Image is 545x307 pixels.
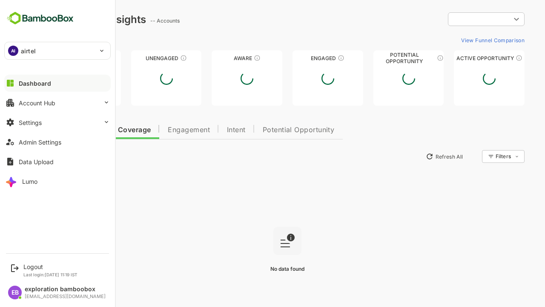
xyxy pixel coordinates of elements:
[197,127,216,133] span: Intent
[392,150,437,163] button: Refresh All
[120,17,152,24] ag: -- Accounts
[138,127,180,133] span: Engagement
[21,46,36,55] p: airtel
[23,263,77,270] div: Logout
[4,10,76,26] img: BambooboxFullLogoMark.5f36c76dfaba33ec1ec1367b70bb1252.svg
[4,173,111,190] button: Lumo
[19,80,51,87] div: Dashboard
[418,12,495,27] div: ​
[101,55,172,61] div: Unengaged
[4,114,111,131] button: Settings
[4,75,111,92] button: Dashboard
[263,55,333,61] div: Engaged
[182,55,252,61] div: Aware
[4,94,111,111] button: Account Hub
[19,158,54,165] div: Data Upload
[150,55,157,61] div: These accounts have not shown enough engagement and need nurturing
[428,33,495,47] button: View Funnel Comparison
[486,55,493,61] div: These accounts have open opportunities which might be at any of the Sales Stages
[29,127,121,133] span: Data Quality and Coverage
[23,272,77,277] p: Last login: [DATE] 11:19 IST
[20,149,83,164] button: New Insights
[465,149,495,164] div: Filters
[224,55,231,61] div: These accounts have just entered the buying cycle and need further nurturing
[344,55,414,61] div: Potential Opportunity
[22,178,37,185] div: Lumo
[308,55,315,61] div: These accounts are warm, further nurturing would qualify them to MQAs
[5,42,110,59] div: AIairtel
[424,55,495,61] div: Active Opportunity
[241,266,275,272] span: No data found
[19,99,55,107] div: Account Hub
[20,55,91,61] div: Unreached
[20,13,116,26] div: Dashboard Insights
[25,294,106,299] div: [EMAIL_ADDRESS][DOMAIN_NAME]
[8,286,22,299] div: EB
[233,127,305,133] span: Potential Opportunity
[69,55,76,61] div: These accounts have not been engaged with for a defined time period
[19,119,42,126] div: Settings
[8,46,18,56] div: AI
[25,286,106,293] div: exploration bamboobox
[4,153,111,170] button: Data Upload
[19,139,61,146] div: Admin Settings
[407,55,414,61] div: These accounts are MQAs and can be passed on to Inside Sales
[466,153,481,159] div: Filters
[4,133,111,151] button: Admin Settings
